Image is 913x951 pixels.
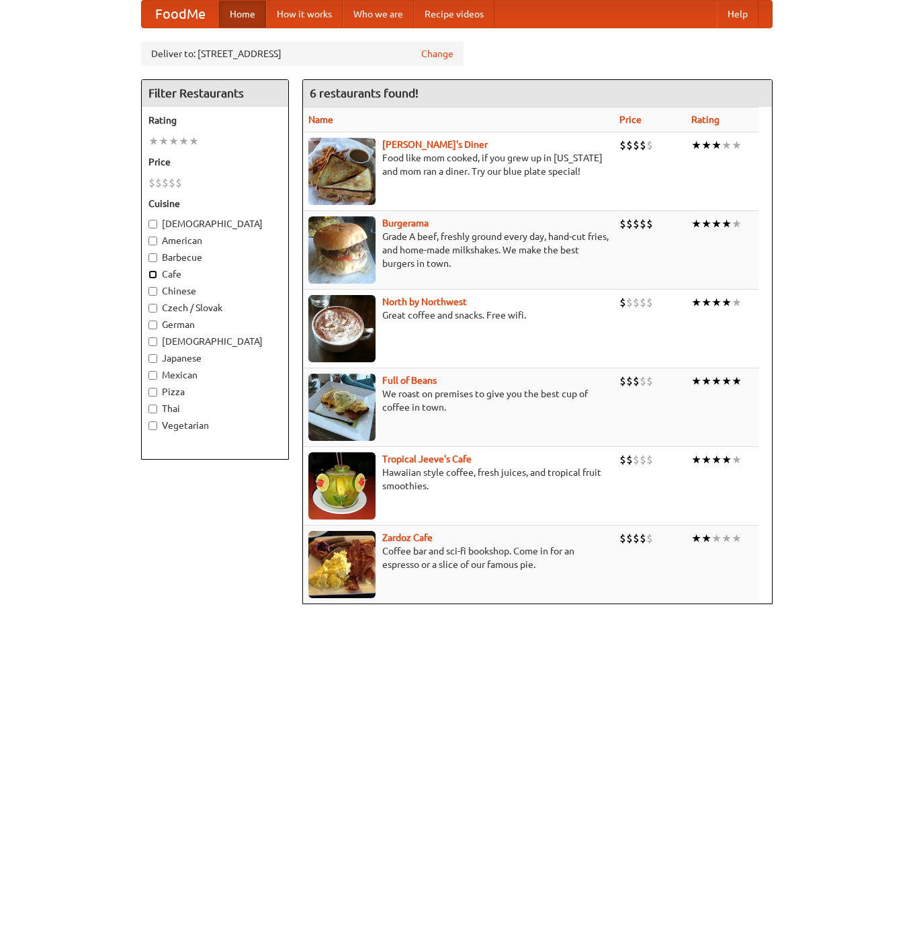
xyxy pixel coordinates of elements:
[148,175,155,190] li: $
[148,304,157,313] input: Czech / Slovak
[343,1,414,28] a: Who we are
[148,402,281,415] label: Thai
[219,1,266,28] a: Home
[640,452,646,467] li: $
[619,138,626,153] li: $
[148,237,157,245] input: American
[148,388,157,397] input: Pizza
[691,374,701,388] li: ★
[691,452,701,467] li: ★
[148,335,281,348] label: [DEMOGRAPHIC_DATA]
[179,134,189,149] li: ★
[722,216,732,231] li: ★
[691,531,701,546] li: ★
[732,374,742,388] li: ★
[619,452,626,467] li: $
[382,218,429,229] a: Burgerama
[711,531,722,546] li: ★
[148,217,281,231] label: [DEMOGRAPHIC_DATA]
[640,295,646,310] li: $
[633,138,640,153] li: $
[711,216,722,231] li: ★
[691,114,720,125] a: Rating
[701,295,711,310] li: ★
[732,295,742,310] li: ★
[633,531,640,546] li: $
[308,114,333,125] a: Name
[308,295,376,362] img: north.jpg
[619,531,626,546] li: $
[640,374,646,388] li: $
[148,197,281,210] h5: Cuisine
[382,532,433,543] a: Zardoz Cafe
[141,42,464,66] div: Deliver to: [STREET_ADDRESS]
[722,531,732,546] li: ★
[619,295,626,310] li: $
[722,295,732,310] li: ★
[691,216,701,231] li: ★
[619,374,626,388] li: $
[308,138,376,205] img: sallys.jpg
[148,371,157,380] input: Mexican
[711,138,722,153] li: ★
[646,374,653,388] li: $
[626,295,633,310] li: $
[382,375,437,386] a: Full of Beans
[732,216,742,231] li: ★
[701,452,711,467] li: ★
[646,216,653,231] li: $
[148,287,157,296] input: Chinese
[414,1,494,28] a: Recipe videos
[701,138,711,153] li: ★
[148,337,157,346] input: [DEMOGRAPHIC_DATA]
[308,151,609,178] p: Food like mom cooked, if you grew up in [US_STATE] and mom ran a diner. Try our blue plate special!
[691,295,701,310] li: ★
[711,295,722,310] li: ★
[646,531,653,546] li: $
[646,295,653,310] li: $
[717,1,758,28] a: Help
[169,134,179,149] li: ★
[148,234,281,247] label: American
[148,385,281,399] label: Pizza
[691,138,701,153] li: ★
[646,138,653,153] li: $
[701,374,711,388] li: ★
[701,531,711,546] li: ★
[626,374,633,388] li: $
[162,175,169,190] li: $
[148,114,281,127] h5: Rating
[626,531,633,546] li: $
[148,134,159,149] li: ★
[308,531,376,598] img: zardoz.jpg
[722,452,732,467] li: ★
[732,138,742,153] li: ★
[148,301,281,315] label: Czech / Slovak
[148,270,157,279] input: Cafe
[175,175,182,190] li: $
[148,267,281,281] label: Cafe
[619,114,642,125] a: Price
[382,454,472,464] b: Tropical Jeeve's Cafe
[640,216,646,231] li: $
[626,452,633,467] li: $
[142,80,288,107] h4: Filter Restaurants
[382,296,467,307] a: North by Northwest
[732,531,742,546] li: ★
[266,1,343,28] a: How it works
[148,368,281,382] label: Mexican
[640,531,646,546] li: $
[169,175,175,190] li: $
[722,374,732,388] li: ★
[722,138,732,153] li: ★
[633,216,640,231] li: $
[633,374,640,388] li: $
[148,284,281,298] label: Chinese
[148,155,281,169] h5: Price
[421,47,453,60] a: Change
[142,1,219,28] a: FoodMe
[711,452,722,467] li: ★
[382,139,488,150] a: [PERSON_NAME]'s Diner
